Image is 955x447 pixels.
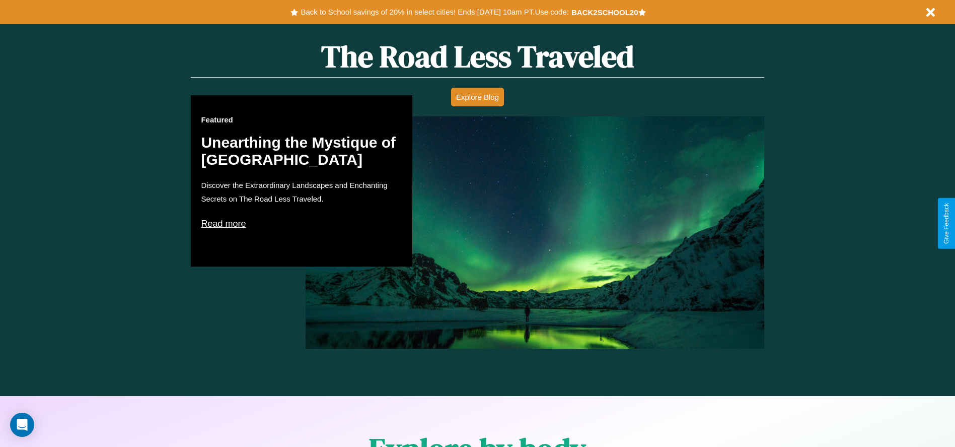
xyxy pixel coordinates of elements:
p: Read more [201,216,402,232]
div: Open Intercom Messenger [10,413,34,437]
p: Discover the Extraordinary Landscapes and Enchanting Secrets on The Road Less Traveled. [201,178,402,206]
div: Give Feedback [943,203,950,244]
h1: The Road Less Traveled [191,36,764,78]
h2: Unearthing the Mystique of [GEOGRAPHIC_DATA] [201,134,402,168]
button: Back to School savings of 20% in select cities! Ends [DATE] 10am PT.Use code: [298,5,571,19]
b: BACK2SCHOOL20 [571,8,638,17]
button: Explore Blog [451,88,504,106]
h3: Featured [201,115,402,124]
